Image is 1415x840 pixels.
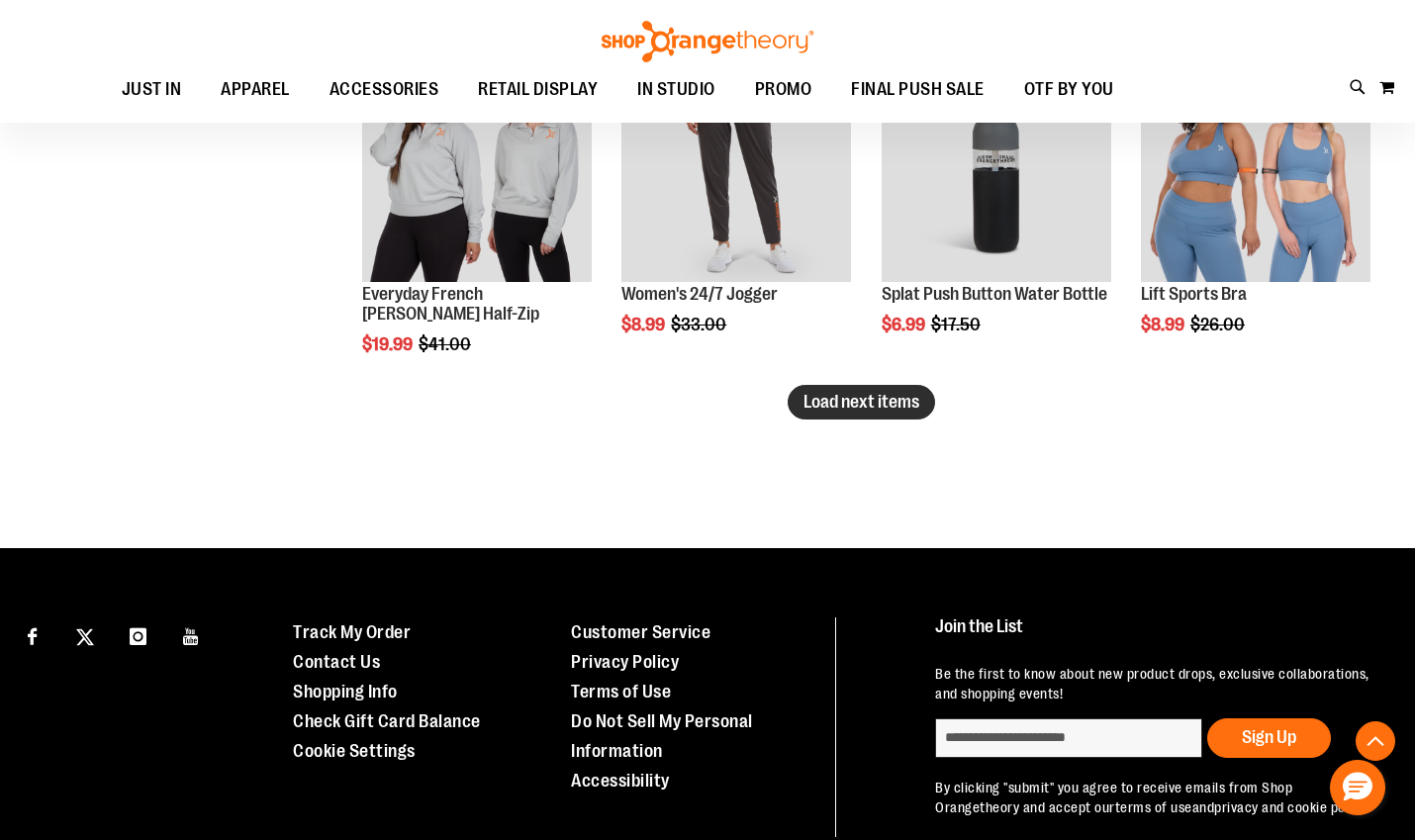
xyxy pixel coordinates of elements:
[478,67,598,112] span: RETAIL DISPLAY
[831,67,1004,112] a: FINAL PUSH SALE
[882,53,1111,283] img: Product image for 25oz. Splat Push Button Water Bottle Grey
[1242,727,1296,747] span: Sign Up
[621,284,778,304] a: Women's 24/7 Jogger
[201,67,310,113] a: APPAREL
[803,392,919,412] span: Load next items
[1330,760,1385,815] button: Hello, have a question? Let’s chat.
[931,315,984,334] span: $17.50
[571,652,679,672] a: Privacy Policy
[1004,67,1134,113] a: OTF BY YOU
[458,67,617,113] a: RETAIL DISPLAY
[1115,799,1192,815] a: terms of use
[352,44,602,405] div: product
[1141,284,1247,304] a: Lift Sports Bra
[1024,67,1114,112] span: OTF BY YOU
[1141,53,1370,283] img: Main of 2024 Covention Lift Sports Bra
[571,682,671,701] a: Terms of Use
[851,67,985,112] span: FINAL PUSH SALE
[621,315,668,334] span: $8.99
[293,741,416,761] a: Cookie Settings
[935,718,1202,758] input: enter email
[571,711,753,761] a: Do Not Sell My Personal Information
[571,771,670,791] a: Accessibility
[882,284,1107,304] a: Splat Push Button Water Bottle
[293,711,481,731] a: Check Gift Card Balance
[617,67,735,113] a: IN STUDIO
[872,44,1121,386] div: product
[362,53,592,286] a: Product image for Everyday French Terry 1/2 ZipSALE
[310,67,459,113] a: ACCESSORIES
[15,617,49,652] a: Visit our Facebook page
[362,334,416,354] span: $19.99
[621,53,851,286] a: Product image for 24/7 JoggerSALE
[1207,718,1331,758] button: Sign Up
[755,67,812,112] span: PROMO
[1141,315,1187,334] span: $8.99
[293,652,380,672] a: Contact Us
[935,664,1377,703] p: Be the first to know about new product drops, exclusive collaborations, and shopping events!
[1190,315,1248,334] span: $26.00
[788,385,935,420] button: Load next items
[174,617,209,652] a: Visit our Youtube page
[221,67,290,112] span: APPAREL
[293,622,411,642] a: Track My Order
[1214,799,1368,815] a: privacy and cookie policy.
[330,67,439,112] span: ACCESSORIES
[293,682,398,701] a: Shopping Info
[935,778,1377,817] p: By clicking "submit" you agree to receive emails from Shop Orangetheory and accept our and
[362,284,539,324] a: Everyday French [PERSON_NAME] Half-Zip
[735,67,832,113] a: PROMO
[935,617,1377,654] h4: Join the List
[1131,44,1380,386] div: product
[882,315,928,334] span: $6.99
[599,21,816,62] img: Shop Orangetheory
[637,67,715,112] span: IN STUDIO
[362,53,592,283] img: Product image for Everyday French Terry 1/2 Zip
[102,67,202,113] a: JUST IN
[122,67,182,112] span: JUST IN
[671,315,729,334] span: $33.00
[882,53,1111,286] a: Product image for 25oz. Splat Push Button Water Bottle GreySALE
[1141,53,1370,286] a: Main of 2024 Covention Lift Sports BraSALE
[68,617,103,652] a: Visit our X page
[621,53,851,283] img: Product image for 24/7 Jogger
[612,44,861,386] div: product
[1356,721,1395,761] button: Back To Top
[571,622,710,642] a: Customer Service
[76,628,94,646] img: Twitter
[419,334,474,354] span: $41.00
[121,617,155,652] a: Visit our Instagram page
